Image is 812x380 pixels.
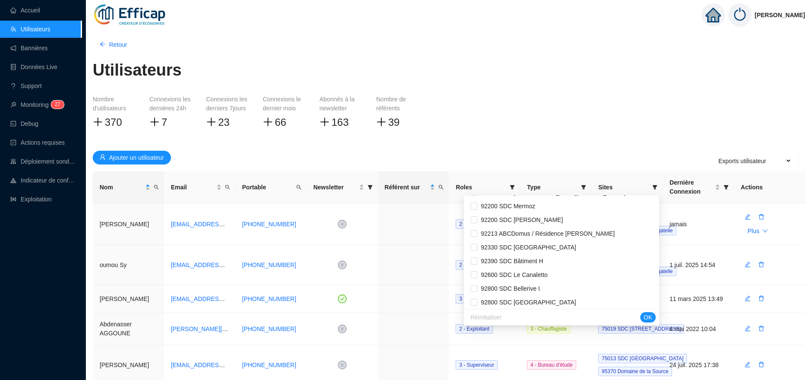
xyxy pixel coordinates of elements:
[93,171,164,204] th: Nom
[477,189,626,196] span: 92160 SDC [GEOGRAPHIC_DATA][PERSON_NAME]
[388,116,400,128] span: 39
[338,220,347,228] span: close-circle
[164,171,235,204] th: Email
[154,185,159,190] span: search
[598,183,649,192] span: Sites
[706,7,721,23] span: home
[758,362,764,368] span: delete
[581,185,586,190] span: filter
[663,171,734,204] th: Dernière Connexion
[338,261,347,269] span: close-circle
[51,100,64,109] sup: 27
[758,261,764,268] span: delete
[477,244,576,251] span: 92330 SDC [GEOGRAPHIC_DATA]
[748,227,759,236] span: Plus
[477,216,563,223] span: 92200 SDC [PERSON_NAME]
[598,324,684,334] span: 75019 SDC [STREET_ADDRESS]
[10,101,61,108] a: monitorMonitoring27
[385,183,429,192] span: Référent sur
[368,185,373,190] span: filter
[598,367,672,376] span: 95370 Domaine de la Source
[319,117,330,127] span: plus
[755,1,805,29] span: [PERSON_NAME]
[263,95,306,113] div: Connexions le dernier mois
[663,204,734,245] td: jamais
[527,324,570,334] span: 3 - Chauffagiste
[508,181,517,194] span: filter
[10,196,52,203] a: slidersExploitation
[477,203,535,210] span: 92200 SDC Mermoz
[109,153,164,162] span: Ajouter un utilisateur
[263,117,273,127] span: plus
[218,116,230,128] span: 23
[171,183,215,192] span: Email
[171,261,273,268] a: [EMAIL_ADDRESS][DOMAIN_NAME]
[734,171,805,204] th: Actions
[378,171,449,204] th: Référent sur
[10,120,38,127] a: codeDebug
[206,95,249,113] div: Connexions les derniers 7jours
[477,299,576,306] span: 92800 SDC [GEOGRAPHIC_DATA]
[93,245,164,285] td: oumou Sy
[10,45,48,52] a: notificationBannières
[459,221,489,227] span: 2 - Exploitant
[171,221,273,228] a: [EMAIL_ADDRESS][DOMAIN_NAME]
[644,313,652,322] span: OK
[338,295,347,303] span: check-circle
[376,95,419,113] div: Nombre de référents
[456,183,506,192] span: Roles
[10,158,76,165] a: clusterDéploiement sondes
[93,117,103,127] span: plus
[640,312,656,322] button: OK
[58,101,61,107] span: 7
[708,151,798,171] ul: Export
[598,354,687,363] span: 75013 SDC [GEOGRAPHIC_DATA]
[242,221,296,228] a: [PHONE_NUMBER]
[459,262,489,268] span: 2 - Exploitant
[171,362,273,368] a: [EMAIL_ADDRESS][DOMAIN_NAME]
[307,171,378,204] th: Newsletter
[109,40,127,49] span: Retour
[93,60,182,80] h1: Utilisateurs
[745,325,751,331] span: edit
[10,26,50,33] a: teamUtilisateurs
[105,116,122,128] span: 370
[477,285,540,292] span: 92800 SDC Bellerive I
[722,176,730,198] span: filter
[741,224,775,238] button: Plusdown
[728,3,751,27] img: power
[338,361,347,369] span: close-circle
[242,325,296,332] a: [PHONE_NUMBER]
[171,295,273,302] a: [EMAIL_ADDRESS][DOMAIN_NAME]
[100,154,106,160] span: user-add
[331,116,349,128] span: 163
[242,362,296,368] a: [PHONE_NUMBER]
[100,183,143,192] span: Nom
[242,295,296,302] a: [PHONE_NUMBER]
[93,151,171,164] button: Ajouter un utilisateur
[93,285,164,313] td: [PERSON_NAME]
[477,258,544,264] span: 92390 SDC Bâtiment H
[10,82,42,89] a: questionSupport
[510,185,515,190] span: filter
[745,261,751,268] span: edit
[651,181,659,194] span: filter
[663,313,734,345] td: 4 mai 2022 10:04
[527,183,578,192] span: Type
[758,295,764,301] span: delete
[152,181,161,194] span: search
[663,245,734,285] td: 1 juil. 2025 14:54
[10,7,40,14] a: homeAccueil
[149,95,192,113] div: Connexions les dernières 24h
[669,178,713,196] span: Dernière Connexion
[366,181,374,194] span: filter
[296,185,301,190] span: search
[527,360,576,370] span: 4 - Bureau d'étude
[164,245,235,285] td: osy@celsio.fr
[223,181,232,194] span: search
[745,214,751,220] span: edit
[718,152,766,170] span: Exports utilisateur
[763,228,768,234] span: down
[438,185,444,190] span: search
[242,261,296,268] a: [PHONE_NUMBER]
